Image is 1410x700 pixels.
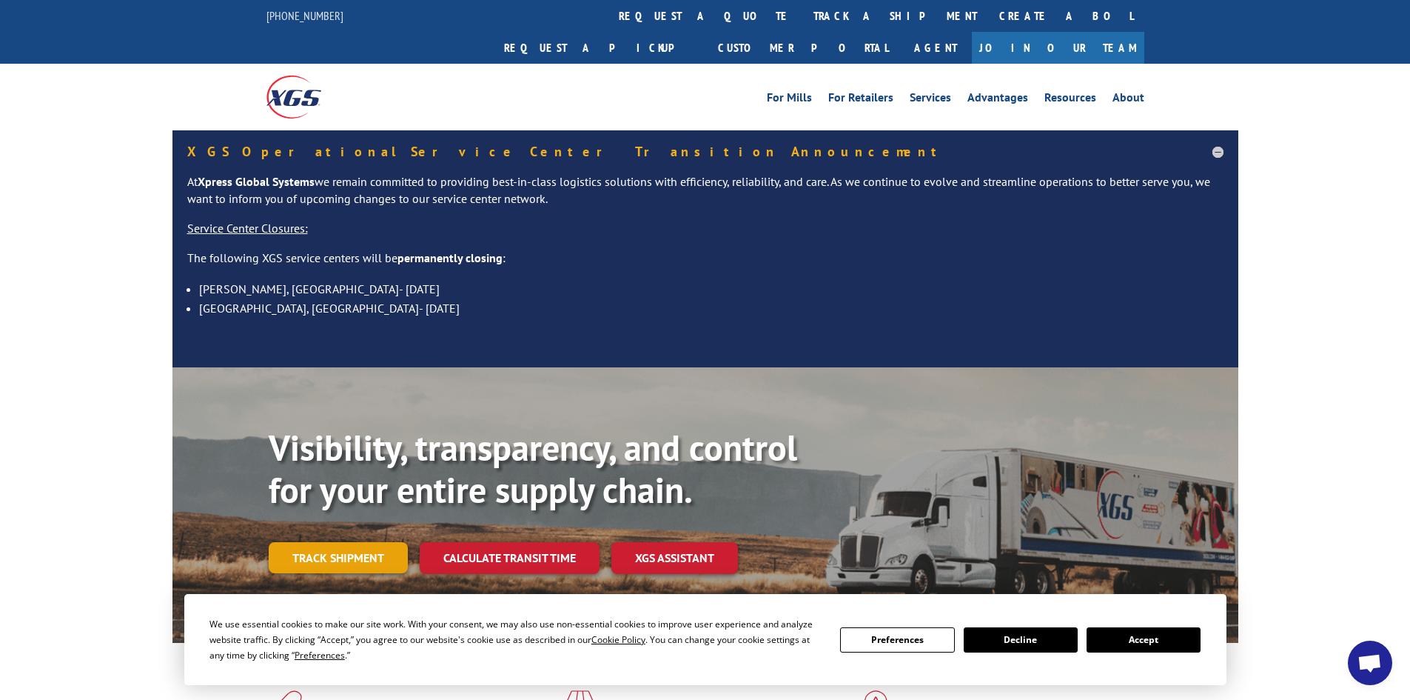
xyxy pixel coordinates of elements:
span: Preferences [295,649,345,661]
a: Services [910,92,951,108]
div: We use essential cookies to make our site work. With your consent, we may also use non-essential ... [209,616,822,663]
li: [GEOGRAPHIC_DATA], [GEOGRAPHIC_DATA]- [DATE] [199,299,1223,318]
p: The following XGS service centers will be : [187,250,1223,279]
b: Visibility, transparency, and control for your entire supply chain. [269,424,797,513]
a: Resources [1044,92,1096,108]
a: For Mills [767,92,812,108]
a: Track shipment [269,542,408,573]
a: Customer Portal [707,32,899,64]
li: [PERSON_NAME], [GEOGRAPHIC_DATA]- [DATE] [199,279,1223,299]
a: About [1112,92,1144,108]
div: Cookie Consent Prompt [184,594,1226,685]
a: Request a pickup [493,32,707,64]
u: Service Center Closures: [187,221,308,236]
strong: Xpress Global Systems [198,174,315,189]
a: Agent [899,32,972,64]
strong: permanently closing [397,250,503,265]
a: Open chat [1348,641,1392,685]
p: At we remain committed to providing best-in-class logistics solutions with efficiency, reliabilit... [187,173,1223,221]
button: Accept [1087,627,1201,653]
button: Preferences [840,627,954,653]
a: Join Our Team [972,32,1144,64]
a: Calculate transit time [420,542,600,574]
span: Cookie Policy [591,633,645,646]
h5: XGS Operational Service Center Transition Announcement [187,145,1223,159]
a: For Retailers [828,92,893,108]
button: Decline [964,627,1078,653]
a: [PHONE_NUMBER] [266,8,343,23]
a: XGS ASSISTANT [611,542,738,574]
a: Advantages [967,92,1028,108]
